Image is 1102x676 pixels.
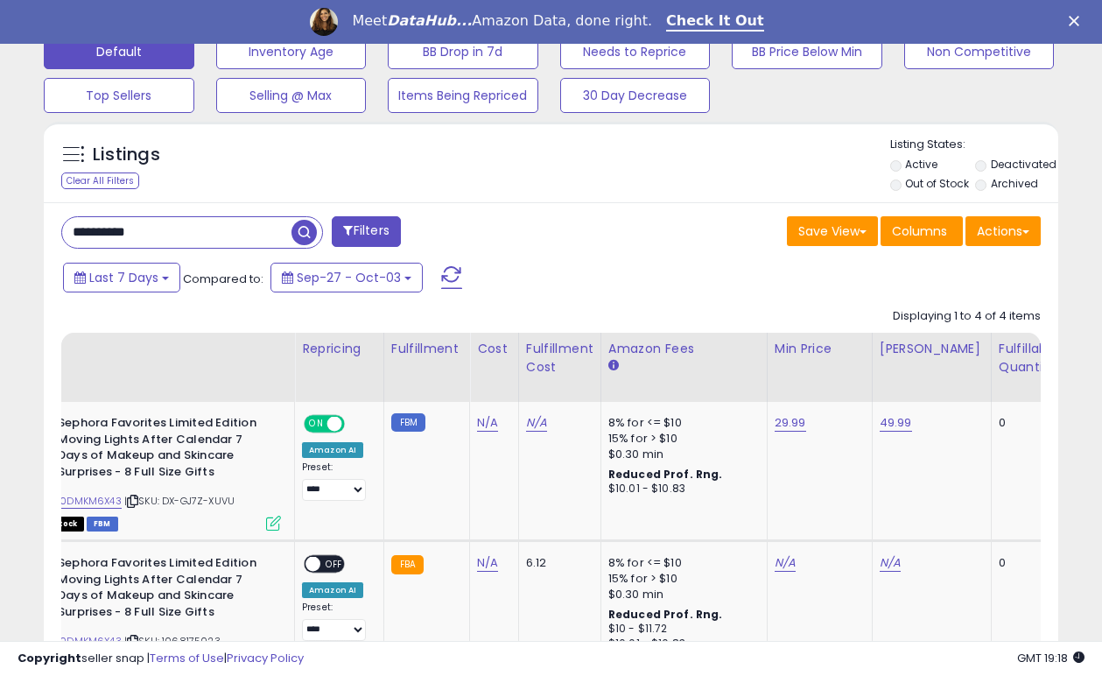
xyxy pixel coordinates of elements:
button: Save View [787,216,878,246]
span: Last 7 Days [89,269,158,286]
a: Check It Out [666,12,764,32]
div: Fulfillment [391,340,462,358]
a: N/A [526,414,547,432]
span: Columns [892,222,947,240]
small: FBM [391,413,425,432]
div: 8% for <= $10 [608,415,754,431]
div: Amazon AI [302,442,363,458]
a: B0DMKM6X43 [54,494,122,509]
div: Cost [477,340,511,358]
h5: Listings [93,143,160,167]
a: N/A [477,554,498,572]
button: Inventory Age [216,34,367,69]
div: Amazon AI [302,582,363,598]
label: Archived [991,176,1038,191]
span: OFF [320,557,348,572]
a: Privacy Policy [227,650,304,666]
a: 49.99 [880,414,912,432]
div: 6.12 [526,555,587,571]
span: Sep-27 - Oct-03 [297,269,401,286]
span: ON [305,417,327,432]
span: Compared to: [183,271,263,287]
a: Terms of Use [150,650,224,666]
button: Top Sellers [44,78,194,113]
a: 29.99 [775,414,806,432]
label: Out of Stock [905,176,969,191]
div: $10.01 - $10.83 [608,482,754,496]
button: Needs to Reprice [560,34,711,69]
span: FBM [87,517,118,532]
button: BB Drop in 7d [388,34,538,69]
button: Non Competitive [904,34,1055,69]
div: 15% for > $10 [608,431,754,447]
button: BB Price Below Min [732,34,882,69]
p: Listing States: [890,137,1058,153]
div: Preset: [302,461,370,501]
span: | SKU: DX-GJ7Z-XUVU [124,494,235,508]
div: Repricing [302,340,376,358]
button: Sep-27 - Oct-03 [270,263,423,292]
div: $10 - $11.72 [608,622,754,637]
div: Meet Amazon Data, done right. [352,12,652,30]
button: Columns [881,216,963,246]
small: FBA [391,555,424,574]
div: [PERSON_NAME] [880,340,984,358]
b: Sephora Favorites Limited Edition Moving Lights After Calendar 7 Days of Makeup and Skincare Surp... [58,415,270,484]
span: 2025-10-11 19:18 GMT [1017,650,1084,666]
button: Selling @ Max [216,78,367,113]
div: Amazon Fees [608,340,760,358]
strong: Copyright [18,650,81,666]
span: OFF [342,417,370,432]
div: 0 [999,415,1053,431]
button: Default [44,34,194,69]
b: Sephora Favorites Limited Edition Moving Lights After Calendar 7 Days of Makeup and Skincare Surp... [58,555,270,624]
div: Fulfillment Cost [526,340,593,377]
button: Actions [965,216,1041,246]
button: 30 Day Decrease [560,78,711,113]
div: Close [1069,16,1086,26]
div: Min Price [775,340,865,358]
div: Fulfillable Quantity [999,340,1059,377]
a: N/A [775,554,796,572]
div: $0.30 min [608,587,754,602]
div: 8% for <= $10 [608,555,754,571]
small: Amazon Fees. [608,358,619,374]
label: Deactivated [991,157,1056,172]
label: Active [905,157,937,172]
div: Preset: [302,602,370,641]
div: Displaying 1 to 4 of 4 items [893,308,1041,325]
i: DataHub... [387,12,472,29]
div: 0 [999,555,1053,571]
div: seller snap | | [18,651,304,667]
div: $0.30 min [608,447,754,462]
a: N/A [880,554,901,572]
b: Reduced Prof. Rng. [608,467,723,482]
button: Items Being Repriced [388,78,538,113]
div: Title [14,340,287,358]
img: Profile image for Georgie [310,8,338,36]
a: N/A [477,414,498,432]
b: Reduced Prof. Rng. [608,607,723,622]
div: 15% for > $10 [608,571,754,587]
button: Filters [332,216,400,247]
div: Clear All Filters [61,173,139,189]
button: Last 7 Days [63,263,180,292]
